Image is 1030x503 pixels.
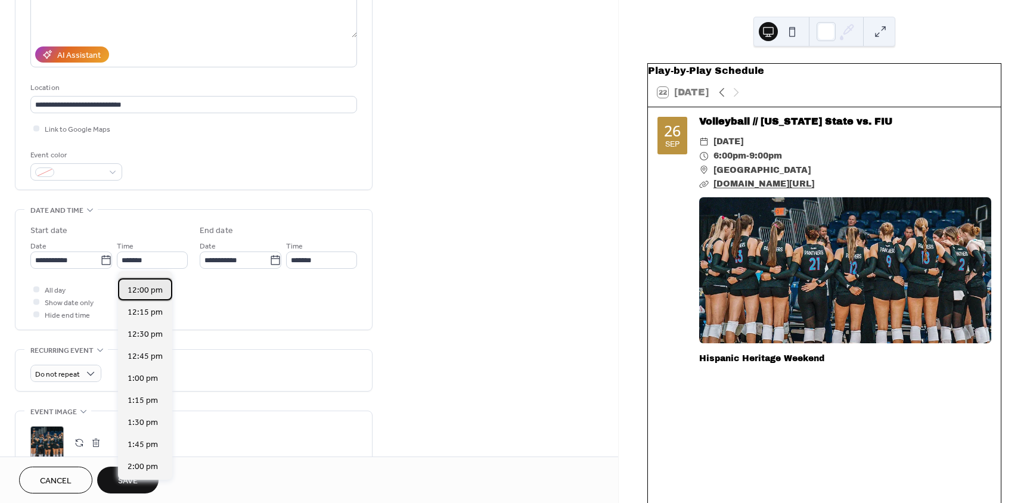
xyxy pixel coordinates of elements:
[699,163,709,178] div: ​
[40,475,72,488] span: Cancel
[699,352,991,365] div: Hispanic Heritage Weekend
[699,116,892,126] a: Volleyball // [US_STATE] State vs. FIU
[30,204,83,217] span: Date and time
[30,149,120,162] div: Event color
[200,225,233,237] div: End date
[118,475,138,488] span: Save
[128,439,158,451] span: 1:45 pm
[19,467,92,493] button: Cancel
[128,372,158,385] span: 1:00 pm
[648,64,1001,78] div: Play-by-Play Schedule
[713,163,811,178] span: [GEOGRAPHIC_DATA]
[45,297,94,309] span: Show date only
[128,461,158,473] span: 2:00 pm
[30,406,77,418] span: Event image
[746,149,749,163] span: -
[699,135,709,149] div: ​
[45,123,110,136] span: Link to Google Maps
[30,240,46,253] span: Date
[128,284,163,297] span: 12:00 pm
[128,417,158,429] span: 1:30 pm
[35,368,80,381] span: Do not repeat
[713,179,814,188] a: [DOMAIN_NAME][URL]
[200,240,216,253] span: Date
[45,309,90,322] span: Hide end time
[128,306,163,319] span: 12:15 pm
[45,284,66,297] span: All day
[699,149,709,163] div: ​
[749,149,782,163] span: 9:00pm
[128,328,163,341] span: 12:30 pm
[30,82,355,94] div: Location
[57,49,101,62] div: AI Assistant
[699,177,709,191] div: ​
[664,123,681,138] div: 26
[665,141,680,148] div: Sep
[35,46,109,63] button: AI Assistant
[128,395,158,407] span: 1:15 pm
[286,240,303,253] span: Time
[128,350,163,363] span: 12:45 pm
[30,344,94,357] span: Recurring event
[97,467,159,493] button: Save
[30,225,67,237] div: Start date
[30,426,64,459] div: ;
[117,240,134,253] span: Time
[713,135,743,149] span: [DATE]
[713,149,746,163] span: 6:00pm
